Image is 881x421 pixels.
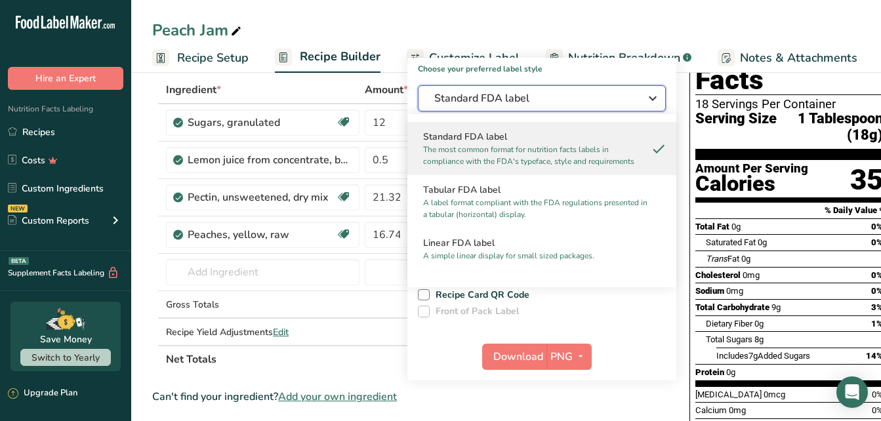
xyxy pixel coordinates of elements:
[31,351,100,364] span: Switch to Yearly
[695,302,769,312] span: Total Carbohydrate
[423,130,661,144] h2: Standard FDA label
[706,334,752,344] span: Total Sugars
[695,222,729,231] span: Total Fat
[482,344,546,370] button: Download
[423,197,649,220] p: A label format compliant with the FDA regulations presented in a tabular (horizontal) display.
[836,376,868,408] div: Open Intercom Messenger
[764,390,785,399] span: 0mcg
[718,43,857,73] a: Notes & Attachments
[8,67,123,90] button: Hire an Expert
[188,152,352,168] div: Lemon juice from concentrate, bottled, REAL LEMON
[418,85,666,111] button: Standard FDA label
[9,257,29,265] div: BETA
[188,227,336,243] div: Peaches, yellow, raw
[166,259,359,285] input: Add Ingredient
[716,351,810,361] span: Includes Added Sugars
[550,349,573,365] span: PNG
[152,43,249,73] a: Recipe Setup
[706,254,727,264] i: Trans
[423,236,661,250] h2: Linear FDA label
[188,115,336,130] div: Sugars, granulated
[407,58,676,75] h1: Choose your preferred label style
[706,237,756,247] span: Saturated Fat
[430,289,530,301] span: Recipe Card QR Code
[278,389,397,405] span: Add your own ingredient
[8,387,77,400] div: Upgrade Plan
[695,163,808,175] div: Amount Per Serving
[706,254,739,264] span: Fat
[695,390,762,399] span: [MEDICAL_DATA]
[695,111,777,143] span: Serving Size
[273,326,289,338] span: Edit
[754,319,764,329] span: 0g
[423,144,649,167] p: The most common format for nutrition facts labels in compliance with the FDA's typeface, style an...
[300,48,380,66] span: Recipe Builder
[423,277,661,291] h2: Simplified FDA label
[177,49,249,67] span: Recipe Setup
[546,43,691,73] a: Nutrition Breakdown
[152,389,676,405] div: Can't find your ingredient?
[275,42,380,73] a: Recipe Builder
[166,325,359,339] div: Recipe Yield Adjustments
[771,302,781,312] span: 9g
[8,214,89,228] div: Custom Reports
[741,254,750,264] span: 0g
[731,222,741,231] span: 0g
[695,174,808,193] div: Calories
[407,43,520,73] a: Customize Label
[758,237,767,247] span: 0g
[726,286,743,296] span: 0mg
[365,82,408,98] span: Amount
[493,349,543,365] span: Download
[695,286,724,296] span: Sodium
[166,298,359,311] div: Gross Totals
[726,367,735,377] span: 0g
[695,405,727,415] span: Calcium
[8,205,28,212] div: NEW
[568,49,680,67] span: Nutrition Breakdown
[695,367,724,377] span: Protein
[423,183,661,197] h2: Tabular FDA label
[754,334,764,344] span: 8g
[429,49,520,67] span: Customize Label
[740,49,857,67] span: Notes & Attachments
[20,349,111,366] button: Switch to Yearly
[163,345,502,372] th: Net Totals
[40,332,92,346] div: Save Money
[152,18,244,42] div: Peach Jam
[743,270,760,280] span: 0mg
[748,351,758,361] span: 7g
[695,270,741,280] span: Cholesterol
[423,250,649,262] p: A simple linear display for small sized packages.
[188,190,336,205] div: Pectin, unsweetened, dry mix
[729,405,746,415] span: 0mg
[430,306,520,317] span: Front of Pack Label
[166,82,221,98] span: Ingredient
[434,90,631,106] span: Standard FDA label
[546,344,592,370] button: PNG
[706,319,752,329] span: Dietary Fiber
